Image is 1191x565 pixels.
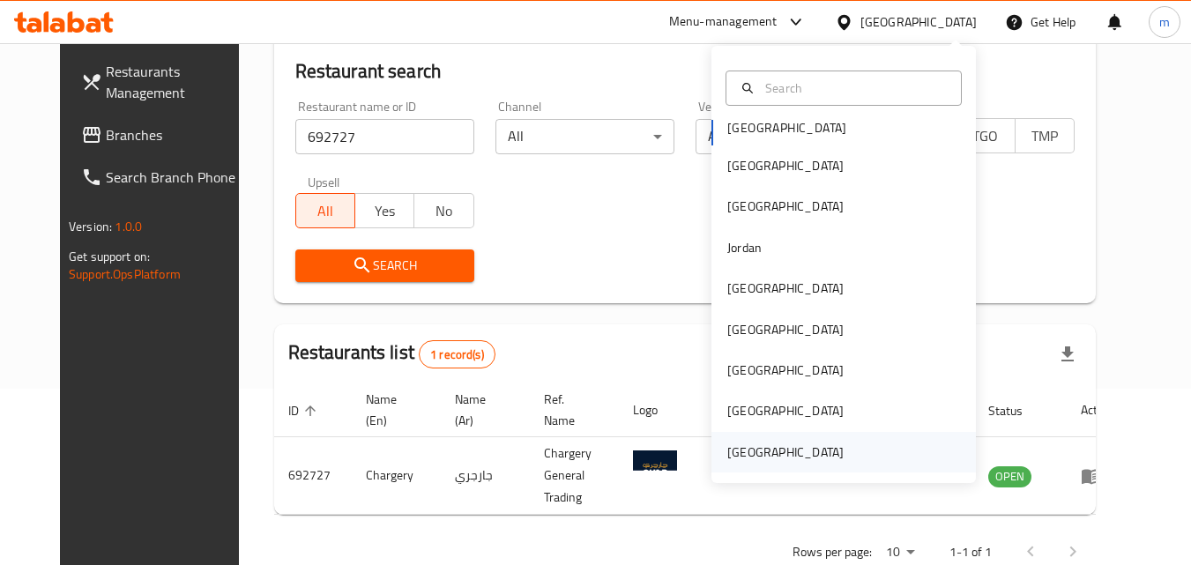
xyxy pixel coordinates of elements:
[698,383,760,437] th: Branches
[988,466,1031,487] span: OPEN
[413,193,473,228] button: No
[727,156,844,175] div: [GEOGRAPHIC_DATA]
[988,466,1031,487] div: OPEN
[727,442,844,462] div: [GEOGRAPHIC_DATA]
[1159,12,1170,32] span: m
[295,119,474,154] input: Search for restaurant name or ID..
[727,279,844,298] div: [GEOGRAPHIC_DATA]
[106,167,245,188] span: Search Branch Phone
[354,193,414,228] button: Yes
[309,255,460,277] span: Search
[295,193,355,228] button: All
[1081,465,1113,487] div: Menu
[727,401,844,420] div: [GEOGRAPHIC_DATA]
[669,11,778,33] div: Menu-management
[69,215,112,238] span: Version:
[988,400,1046,421] span: Status
[69,245,150,268] span: Get support on:
[366,389,420,431] span: Name (En)
[441,437,530,515] td: جارجري
[793,541,872,563] p: Rows per page:
[619,383,698,437] th: Logo
[421,198,466,224] span: No
[1023,123,1068,149] span: TMP
[106,61,245,103] span: Restaurants Management
[495,119,674,154] div: All
[274,437,352,515] td: 692727
[288,339,495,368] h2: Restaurants list
[308,175,340,188] label: Upsell
[544,389,598,431] span: Ref. Name
[1067,383,1128,437] th: Action
[352,437,441,515] td: Chargery
[696,119,875,154] div: All
[727,361,844,380] div: [GEOGRAPHIC_DATA]
[698,437,760,515] td: 1
[362,198,407,224] span: Yes
[67,156,259,198] a: Search Branch Phone
[1015,118,1075,153] button: TMP
[420,346,495,363] span: 1 record(s)
[633,450,677,494] img: Chargery
[303,198,348,224] span: All
[115,215,142,238] span: 1.0.0
[955,118,1015,153] button: TGO
[949,541,992,563] p: 1-1 of 1
[295,249,474,282] button: Search
[727,320,844,339] div: [GEOGRAPHIC_DATA]
[963,123,1008,149] span: TGO
[295,58,1075,85] h2: Restaurant search
[455,389,509,431] span: Name (Ar)
[106,124,245,145] span: Branches
[860,12,977,32] div: [GEOGRAPHIC_DATA]
[758,78,950,98] input: Search
[274,383,1128,515] table: enhanced table
[1046,333,1089,375] div: Export file
[419,340,495,368] div: Total records count
[727,197,844,216] div: [GEOGRAPHIC_DATA]
[727,238,762,257] div: Jordan
[67,50,259,114] a: Restaurants Management
[67,114,259,156] a: Branches
[288,400,322,421] span: ID
[69,263,181,286] a: Support.OpsPlatform
[530,437,619,515] td: Chargery General Trading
